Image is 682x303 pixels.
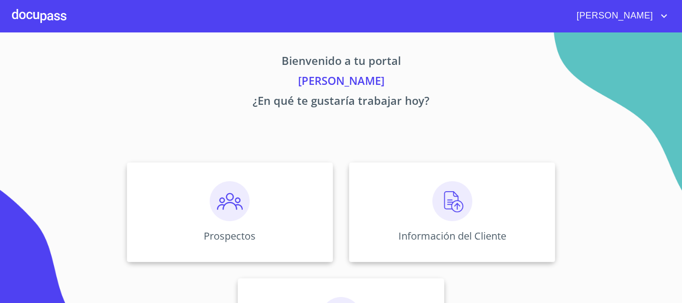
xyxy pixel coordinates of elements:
p: Prospectos [204,229,256,243]
img: carga.png [432,181,472,221]
img: prospectos.png [210,181,250,221]
span: [PERSON_NAME] [569,8,658,24]
p: Información del Cliente [398,229,506,243]
p: ¿En qué te gustaría trabajar hoy? [33,92,649,112]
button: account of current user [569,8,670,24]
p: [PERSON_NAME] [33,72,649,92]
p: Bienvenido a tu portal [33,52,649,72]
